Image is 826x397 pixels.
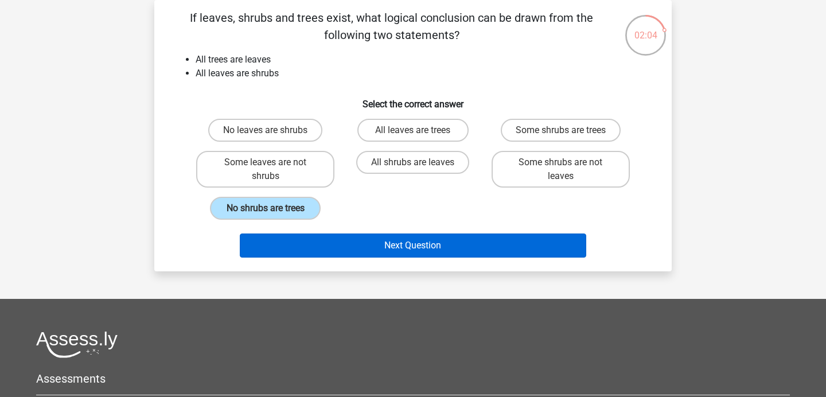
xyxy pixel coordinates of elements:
[196,151,334,188] label: Some leaves are not shrubs
[208,119,322,142] label: No leaves are shrubs
[624,14,667,42] div: 02:04
[36,331,118,358] img: Assessly logo
[240,233,587,258] button: Next Question
[357,119,468,142] label: All leaves are trees
[173,89,653,110] h6: Select the correct answer
[173,9,610,44] p: If leaves, shrubs and trees exist, what logical conclusion can be drawn from the following two st...
[501,119,621,142] label: Some shrubs are trees
[356,151,469,174] label: All shrubs are leaves
[196,67,653,80] li: All leaves are shrubs
[210,197,321,220] label: No shrubs are trees
[36,372,790,386] h5: Assessments
[492,151,630,188] label: Some shrubs are not leaves
[196,53,653,67] li: All trees are leaves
